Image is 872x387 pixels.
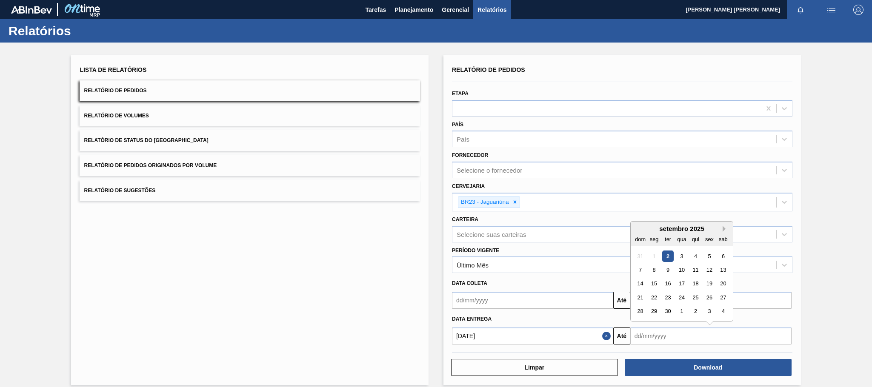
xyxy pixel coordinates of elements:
button: Notificações [787,4,814,16]
div: Choose quinta-feira, 18 de setembro de 2025 [690,278,701,290]
span: Relatório de Volumes [84,113,149,119]
div: setembro 2025 [631,225,733,232]
div: Choose quinta-feira, 25 de setembro de 2025 [690,292,701,303]
label: País [452,122,463,128]
div: Choose domingo, 7 de setembro de 2025 [635,264,646,276]
button: Limpar [451,359,618,376]
div: dom [635,233,646,245]
div: Choose sexta-feira, 19 de setembro de 2025 [703,278,715,290]
div: Choose sábado, 6 de setembro de 2025 [718,250,729,262]
div: Choose sábado, 20 de setembro de 2025 [718,278,729,290]
span: Relatório de Status do [GEOGRAPHIC_DATA] [84,137,208,143]
div: Choose sexta-feira, 12 de setembro de 2025 [703,264,715,276]
button: Relatório de Pedidos [80,80,420,101]
img: TNhmsLtSVTkK8tSr43FrP2fwEKptu5GPRR3wAAAABJRU5ErkJggg== [11,6,52,14]
div: Último Mês [457,262,489,269]
div: month 2025-09 [633,249,730,318]
div: Choose quarta-feira, 24 de setembro de 2025 [676,292,687,303]
div: sex [703,233,715,245]
div: Choose sábado, 27 de setembro de 2025 [718,292,729,303]
button: Relatório de Sugestões [80,180,420,201]
div: Choose terça-feira, 23 de setembro de 2025 [662,292,674,303]
span: Relatórios [477,5,506,15]
img: userActions [826,5,836,15]
div: Choose terça-feira, 16 de setembro de 2025 [662,278,674,290]
div: Choose quarta-feira, 10 de setembro de 2025 [676,264,687,276]
input: dd/mm/yyyy [452,327,613,344]
span: Gerencial [442,5,469,15]
input: dd/mm/yyyy [630,327,792,344]
div: Choose terça-feira, 30 de setembro de 2025 [662,306,674,317]
div: Choose quinta-feira, 2 de outubro de 2025 [690,306,701,317]
div: Choose terça-feira, 9 de setembro de 2025 [662,264,674,276]
div: Choose sexta-feira, 5 de setembro de 2025 [703,250,715,262]
div: Choose terça-feira, 2 de setembro de 2025 [662,250,674,262]
label: Fornecedor [452,152,488,158]
label: Carteira [452,216,478,222]
button: Até [613,327,630,344]
div: Selecione suas carteiras [457,230,526,238]
div: seg [648,233,660,245]
div: Choose quarta-feira, 1 de outubro de 2025 [676,306,687,317]
h1: Relatórios [9,26,160,36]
div: qui [690,233,701,245]
button: Relatório de Status do [GEOGRAPHIC_DATA] [80,130,420,151]
span: Planejamento [395,5,433,15]
button: Relatório de Volumes [80,105,420,126]
div: Choose quarta-feira, 3 de setembro de 2025 [676,250,687,262]
label: Cervejaria [452,183,485,189]
span: Relatório de Pedidos Originados por Volume [84,162,217,168]
div: País [457,136,469,143]
div: Choose sexta-feira, 3 de outubro de 2025 [703,306,715,317]
div: Choose sexta-feira, 26 de setembro de 2025 [703,292,715,303]
div: Choose segunda-feira, 15 de setembro de 2025 [648,278,660,290]
button: Close [602,327,613,344]
div: Choose segunda-feira, 8 de setembro de 2025 [648,264,660,276]
span: Relatório de Pedidos [452,66,525,73]
label: Período Vigente [452,248,499,253]
span: Tarefas [365,5,386,15]
div: Choose sábado, 4 de outubro de 2025 [718,306,729,317]
span: Data entrega [452,316,492,322]
button: Até [613,292,630,309]
div: BR23 - Jaguariúna [458,197,510,208]
label: Etapa [452,91,469,97]
button: Download [625,359,792,376]
div: Not available domingo, 31 de agosto de 2025 [635,250,646,262]
div: Choose quinta-feira, 4 de setembro de 2025 [690,250,701,262]
span: Data coleta [452,280,487,286]
button: Next Month [723,226,729,232]
div: Choose domingo, 28 de setembro de 2025 [635,306,646,317]
div: Choose segunda-feira, 22 de setembro de 2025 [648,292,660,303]
span: Lista de Relatórios [80,66,146,73]
div: sab [718,233,729,245]
div: ter [662,233,674,245]
div: Selecione o fornecedor [457,167,522,174]
input: dd/mm/yyyy [452,292,613,309]
div: Choose domingo, 21 de setembro de 2025 [635,292,646,303]
div: Choose quarta-feira, 17 de setembro de 2025 [676,278,687,290]
span: Relatório de Sugestões [84,188,155,193]
span: Relatório de Pedidos [84,88,146,94]
button: Relatório de Pedidos Originados por Volume [80,155,420,176]
div: qua [676,233,687,245]
div: Choose sábado, 13 de setembro de 2025 [718,264,729,276]
div: Choose segunda-feira, 29 de setembro de 2025 [648,306,660,317]
div: Not available segunda-feira, 1 de setembro de 2025 [648,250,660,262]
div: Choose domingo, 14 de setembro de 2025 [635,278,646,290]
img: Logout [853,5,863,15]
div: Choose quinta-feira, 11 de setembro de 2025 [690,264,701,276]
